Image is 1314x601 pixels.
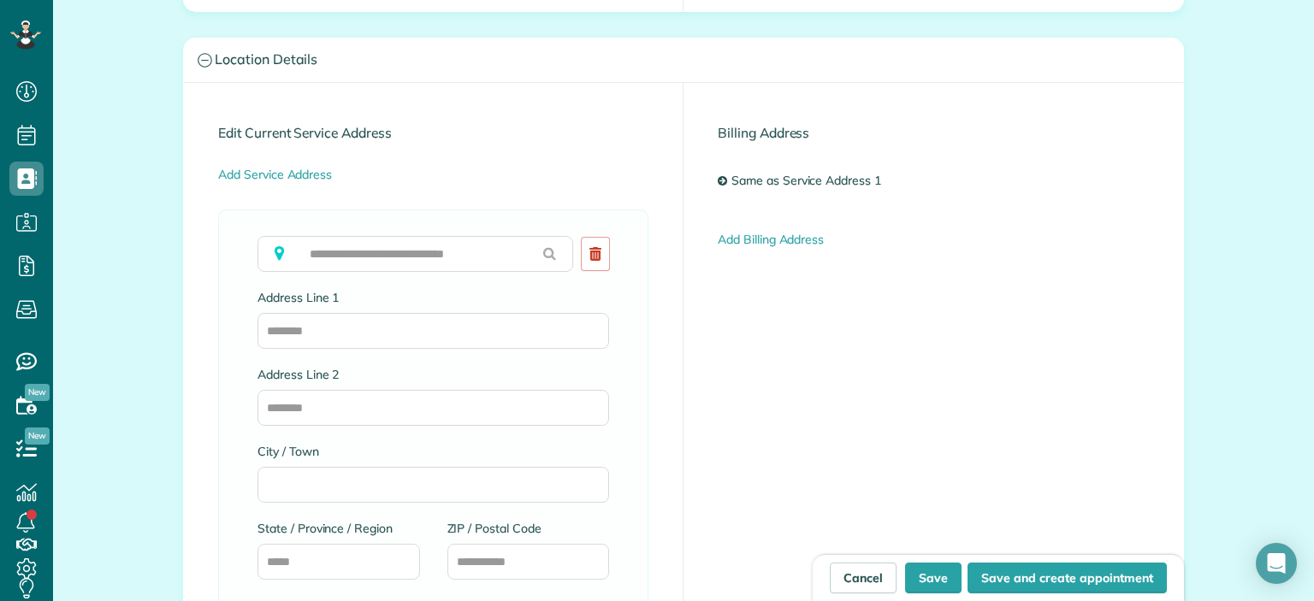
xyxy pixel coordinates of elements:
[830,563,897,593] a: Cancel
[905,563,962,593] button: Save
[257,443,609,460] label: City / Town
[25,427,50,445] span: New
[218,126,648,140] h4: Edit Current Service Address
[968,563,1167,593] button: Save and create appointment
[218,167,332,182] a: Add Service Address
[727,166,894,197] a: Same as Service Address 1
[257,366,609,383] label: Address Line 2
[718,126,1149,140] h4: Billing Address
[718,232,824,247] a: Add Billing Address
[447,520,610,537] label: ZIP / Postal Code
[25,384,50,401] span: New
[257,520,420,537] label: State / Province / Region
[1256,543,1297,584] div: Open Intercom Messenger
[184,38,1183,82] a: Location Details
[257,289,609,306] label: Address Line 1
